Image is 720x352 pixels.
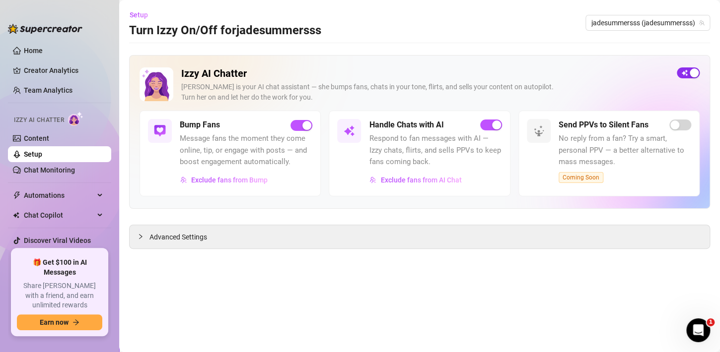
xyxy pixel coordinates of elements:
[180,133,312,168] span: Message fans the moment they come online, tip, or engage with posts — and boost engagement automa...
[191,176,268,184] span: Exclude fans from Bump
[24,134,49,142] a: Content
[140,67,173,101] img: Izzy AI Chatter
[24,86,72,94] a: Team Analytics
[24,62,103,78] a: Creator Analytics
[24,150,42,158] a: Setup
[130,11,148,19] span: Setup
[138,234,144,239] span: collapsed
[686,318,710,342] iframe: Intercom live chat
[533,125,545,137] img: svg%3e
[699,20,705,26] span: team
[369,119,443,131] h5: Handle Chats with AI
[24,187,94,203] span: Automations
[8,24,82,34] img: logo-BBDzfeDw.svg
[149,232,207,242] span: Advanced Settings
[369,133,502,168] span: Respond to fan messages with AI — Izzy chats, flirts, and sells PPVs to keep fans coming back.
[180,176,187,183] img: svg%3e
[559,133,691,168] span: No reply from a fan? Try a smart, personal PPV — a better alternative to mass messages.
[17,258,102,277] span: 🎁 Get $100 in AI Messages
[380,176,461,184] span: Exclude fans from AI Chat
[707,318,715,326] span: 1
[24,47,43,55] a: Home
[24,207,94,223] span: Chat Copilot
[559,172,603,183] span: Coming Soon
[369,176,376,183] img: svg%3e
[14,116,64,125] span: Izzy AI Chatter
[180,119,220,131] h5: Bump Fans
[17,281,102,310] span: Share [PERSON_NAME] with a friend, and earn unlimited rewards
[24,166,75,174] a: Chat Monitoring
[559,119,648,131] h5: Send PPVs to Silent Fans
[13,191,21,199] span: thunderbolt
[24,236,91,244] a: Discover Viral Videos
[40,318,69,326] span: Earn now
[138,231,149,242] div: collapsed
[181,82,669,103] div: [PERSON_NAME] is your AI chat assistant — she bumps fans, chats in your tone, flirts, and sells y...
[154,125,166,137] img: svg%3e
[181,67,669,80] h2: Izzy AI Chatter
[343,125,355,137] img: svg%3e
[129,23,321,39] h3: Turn Izzy On/Off for jadesummersss
[13,212,19,219] img: Chat Copilot
[17,314,102,330] button: Earn nowarrow-right
[369,172,462,188] button: Exclude fans from AI Chat
[68,112,83,126] img: AI Chatter
[180,172,268,188] button: Exclude fans from Bump
[591,15,704,30] span: jadesummersss (jadesummersss)
[129,7,156,23] button: Setup
[72,319,79,326] span: arrow-right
